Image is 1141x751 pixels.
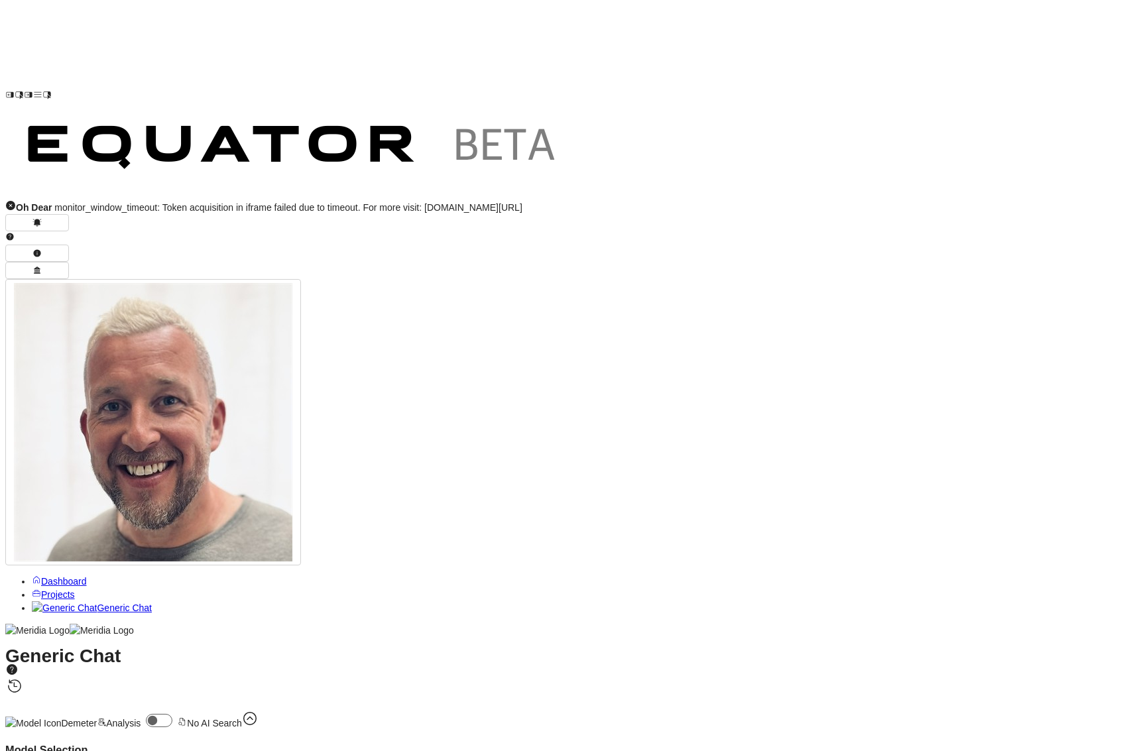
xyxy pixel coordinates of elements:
span: monitor_window_timeout: Token acquisition in iframe failed due to timeout. For more visit: [DOMAI... [16,202,522,213]
span: No AI Search [187,718,242,728]
img: Meridia Logo [70,624,134,637]
svg: Analysis [97,717,106,726]
strong: Oh Dear [16,202,52,213]
a: Generic ChatGeneric Chat [32,603,152,613]
h1: Generic Chat [5,650,1136,696]
span: Projects [41,589,75,600]
span: Demeter [61,718,97,728]
span: Analysis [106,718,141,728]
img: Customer Logo [52,5,629,99]
span: Generic Chat [97,603,151,613]
img: Demeter [5,717,61,730]
img: Meridia Logo [5,624,70,637]
span: Dashboard [41,576,87,587]
img: Profile Icon [14,283,292,561]
a: Dashboard [32,576,87,587]
a: Projects [32,589,75,600]
img: Generic Chat [32,601,97,614]
img: Customer Logo [5,103,582,197]
svg: No AI Search [178,717,187,726]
